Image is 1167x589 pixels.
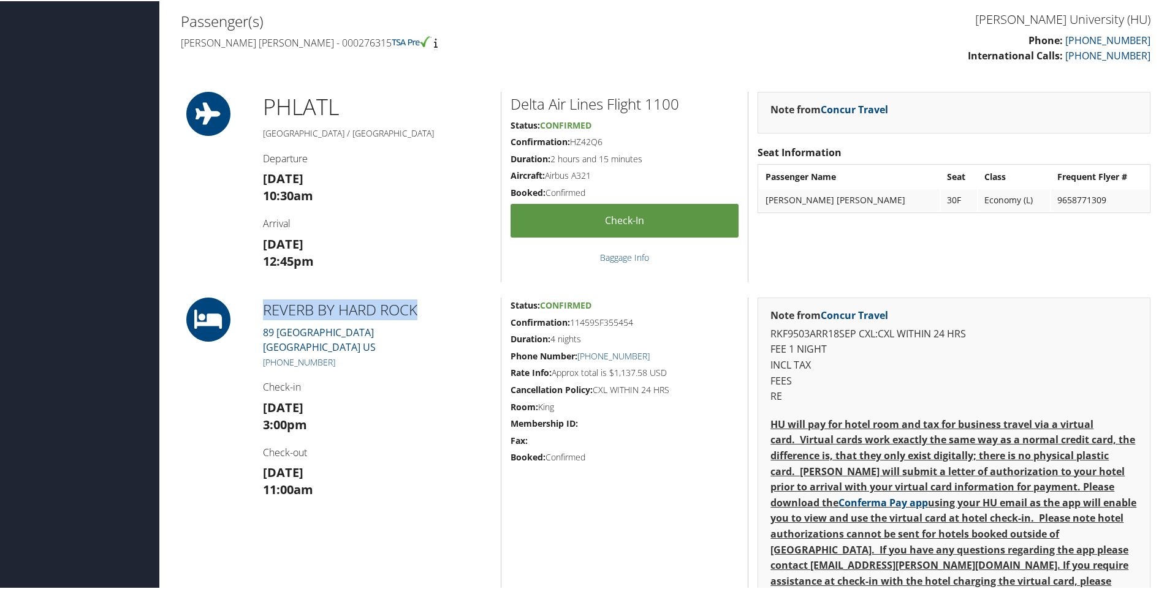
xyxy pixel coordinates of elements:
[511,118,540,130] strong: Status:
[511,332,550,343] strong: Duration:
[577,349,650,361] a: [PHONE_NUMBER]
[511,168,739,181] h5: Airbus A321
[263,126,492,138] h5: [GEOGRAPHIC_DATA] / [GEOGRAPHIC_DATA]
[600,250,649,262] a: Baggage Info
[511,383,593,394] strong: Cancellation Policy:
[1065,48,1150,61] a: [PHONE_NUMBER]
[263,398,303,415] strong: [DATE]
[511,383,739,395] h5: CXL WITHIN 24 HRS
[263,325,376,353] a: 89 [GEOGRAPHIC_DATA][GEOGRAPHIC_DATA] US
[511,92,739,113] h2: Delta Air Lines Flight 1100
[968,48,1063,61] strong: International Calls:
[263,252,314,268] strong: 12:45pm
[263,234,303,251] strong: [DATE]
[941,165,977,187] th: Seat
[511,315,739,328] h5: 11459SF355454
[978,165,1050,187] th: Class
[758,144,842,158] strong: Seat Information
[263,463,303,479] strong: [DATE]
[181,10,656,31] h2: Passenger(s)
[1051,188,1149,210] td: 9658771309
[511,168,545,180] strong: Aircraft:
[263,379,492,392] h4: Check-in
[511,315,570,327] strong: Confirmation:
[978,188,1050,210] td: Economy (L)
[511,349,577,361] strong: Phone Number:
[181,35,656,48] h4: [PERSON_NAME] [PERSON_NAME] - 000276315
[511,332,739,344] h5: 4 nights
[511,203,739,236] a: Check-in
[511,400,538,411] strong: Room:
[838,495,928,508] a: Conferma Pay app
[511,298,540,310] strong: Status:
[263,186,313,203] strong: 10:30am
[511,400,739,412] h5: King
[263,91,492,121] h1: PHL ATL
[759,165,940,187] th: Passenger Name
[511,433,528,445] strong: Fax:
[511,152,739,164] h5: 2 hours and 15 minutes
[511,186,739,198] h5: Confirmed
[511,366,739,378] h5: Approx total is $1,137.58 USD
[263,355,335,367] a: [PHONE_NUMBER]
[263,445,492,458] h4: Check-out
[263,415,307,432] strong: 3:00pm
[1065,32,1150,46] a: [PHONE_NUMBER]
[770,102,888,115] strong: Note from
[759,188,940,210] td: [PERSON_NAME] [PERSON_NAME]
[1028,32,1063,46] strong: Phone:
[941,188,977,210] td: 30F
[263,480,313,497] strong: 11:00am
[540,298,591,310] span: Confirmed
[821,102,888,115] a: Concur Travel
[511,152,550,163] strong: Duration:
[511,416,578,428] strong: Membership ID:
[511,135,570,146] strong: Confirmation:
[770,325,1138,403] p: RKF9503ARR18SEP CXL:CXL WITHIN 24 HRS FEE 1 NIGHT INCL TAX FEES RE
[511,366,552,377] strong: Rate Info:
[770,307,888,321] strong: Note from
[511,450,545,462] strong: Booked:
[675,10,1150,27] h3: [PERSON_NAME] University (HU)
[263,169,303,186] strong: [DATE]
[511,135,739,147] h5: HZ42Q6
[263,216,492,229] h4: Arrival
[392,35,431,46] img: tsa-precheck.png
[1051,165,1149,187] th: Frequent Flyer #
[263,151,492,164] h4: Departure
[511,450,739,462] h5: Confirmed
[263,298,492,319] h2: REVERB BY HARD ROCK
[511,186,545,197] strong: Booked:
[821,307,888,321] a: Concur Travel
[540,118,591,130] span: Confirmed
